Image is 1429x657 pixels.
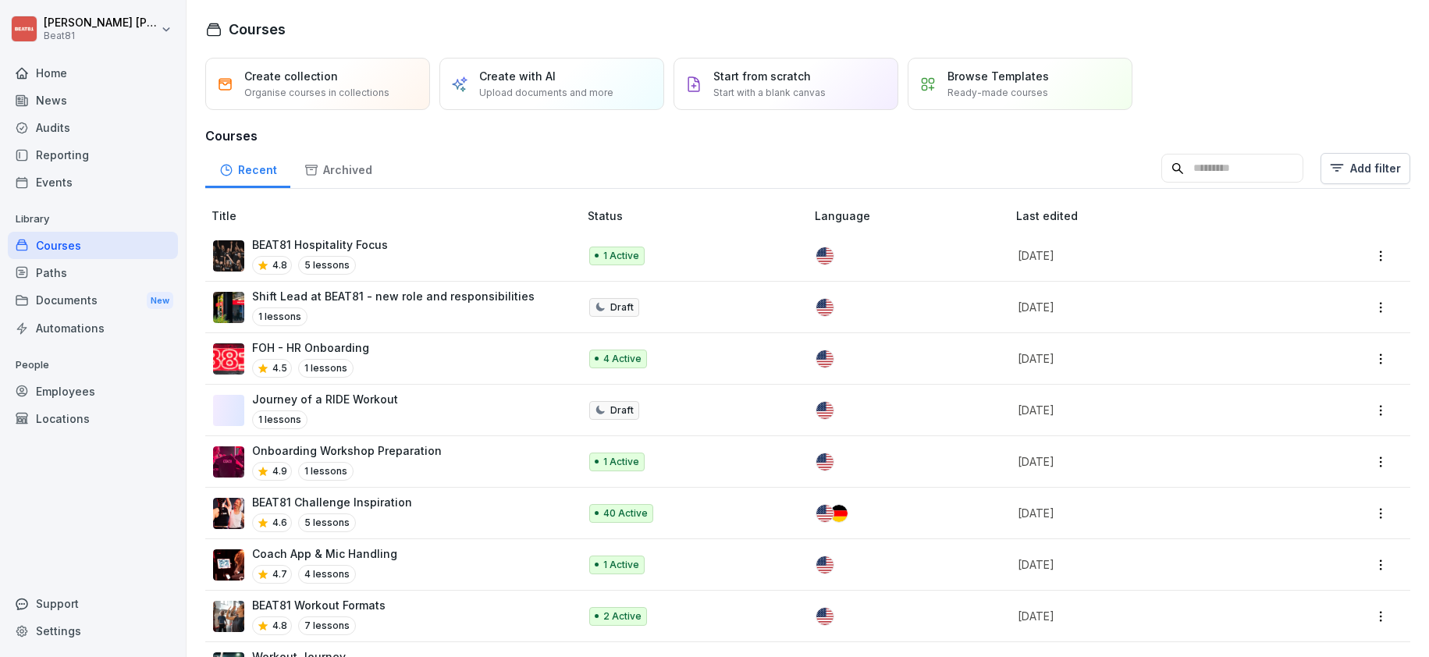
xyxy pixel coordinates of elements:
[479,68,556,84] p: Create with AI
[44,16,158,30] p: [PERSON_NAME] [PERSON_NAME]
[1018,247,1291,264] p: [DATE]
[147,292,173,310] div: New
[713,68,811,84] p: Start from scratch
[1018,350,1291,367] p: [DATE]
[1018,608,1291,624] p: [DATE]
[610,300,634,314] p: Draft
[816,453,834,471] img: us.svg
[8,314,178,342] a: Automations
[252,545,397,562] p: Coach App & Mic Handling
[212,208,581,224] p: Title
[8,286,178,315] div: Documents
[816,247,834,265] img: us.svg
[8,286,178,315] a: DocumentsNew
[244,86,389,100] p: Organise courses in collections
[213,601,244,632] img: y9fc2hljz12hjpqmn0lgbk2p.png
[8,590,178,617] div: Support
[816,608,834,625] img: us.svg
[298,256,356,275] p: 5 lessons
[816,505,834,522] img: us.svg
[947,86,1048,100] p: Ready-made courses
[252,494,412,510] p: BEAT81 Challenge Inspiration
[610,403,634,417] p: Draft
[229,19,286,40] h1: Courses
[603,455,639,469] p: 1 Active
[8,617,178,645] a: Settings
[298,513,356,532] p: 5 lessons
[8,259,178,286] a: Paths
[272,619,287,633] p: 4.8
[213,549,244,581] img: qvhdmtns8s1mxu7an6i3adep.png
[213,292,244,323] img: tmi8yio0vtf3hr8036ahoogz.png
[1018,556,1291,573] p: [DATE]
[8,207,178,232] p: Library
[298,462,354,481] p: 1 lessons
[205,148,290,188] a: Recent
[272,361,287,375] p: 4.5
[1321,153,1410,184] button: Add filter
[603,352,642,366] p: 4 Active
[830,505,848,522] img: de.svg
[1018,402,1291,418] p: [DATE]
[603,506,648,520] p: 40 Active
[252,339,369,356] p: FOH - HR Onboarding
[8,232,178,259] a: Courses
[298,565,356,584] p: 4 lessons
[8,405,178,432] a: Locations
[252,307,307,326] p: 1 lessons
[252,597,386,613] p: BEAT81 Workout Formats
[213,446,244,478] img: ho20usilb1958hsj8ca7h6wm.png
[244,68,338,84] p: Create collection
[8,353,178,378] p: People
[8,169,178,196] a: Events
[588,208,808,224] p: Status
[213,498,244,529] img: z9qsab734t8wudqjjzarpkdd.png
[8,378,178,405] a: Employees
[479,86,613,100] p: Upload documents and more
[290,148,386,188] a: Archived
[213,343,244,375] img: qg0hno8tgii3v32qtm26wzmy.png
[205,126,1410,145] h3: Courses
[8,87,178,114] a: News
[8,141,178,169] a: Reporting
[8,114,178,141] a: Audits
[252,410,307,429] p: 1 lessons
[816,350,834,368] img: us.svg
[603,249,639,263] p: 1 Active
[252,391,398,407] p: Journey of a RIDE Workout
[816,402,834,419] img: us.svg
[252,442,442,459] p: Onboarding Workshop Preparation
[213,240,244,272] img: jbdnco45a7lag0jqzuggyun8.png
[713,86,826,100] p: Start with a blank canvas
[272,464,287,478] p: 4.9
[298,359,354,378] p: 1 lessons
[1016,208,1310,224] p: Last edited
[1018,299,1291,315] p: [DATE]
[815,208,1010,224] p: Language
[252,288,535,304] p: Shift Lead at BEAT81 - new role and responsibilities
[816,299,834,316] img: us.svg
[44,30,158,41] p: Beat81
[1018,505,1291,521] p: [DATE]
[8,59,178,87] a: Home
[298,616,356,635] p: 7 lessons
[272,516,287,530] p: 4.6
[252,236,388,253] p: BEAT81 Hospitality Focus
[272,567,287,581] p: 4.7
[1018,453,1291,470] p: [DATE]
[816,556,834,574] img: us.svg
[947,68,1049,84] p: Browse Templates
